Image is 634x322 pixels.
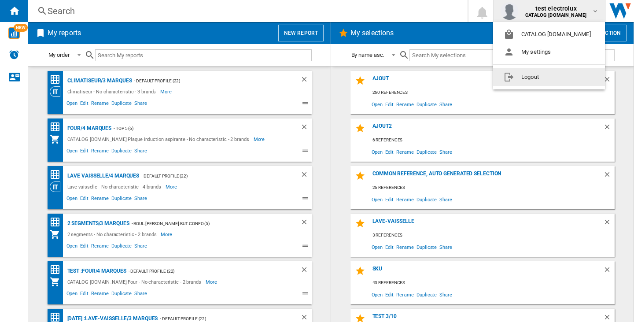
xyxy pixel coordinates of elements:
[493,68,605,86] button: Logout
[493,43,605,61] button: My settings
[493,26,605,43] button: CATALOG [DOMAIN_NAME]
